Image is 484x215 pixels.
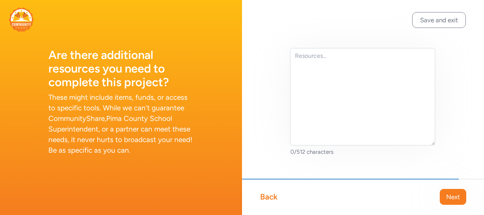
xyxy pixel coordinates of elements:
[412,12,466,28] button: Save and exit
[446,192,460,201] span: Next
[48,92,194,156] div: These might include items, funds, or access to specific tools. While we can't guarantee Community...
[440,189,466,205] button: Next
[260,192,278,202] div: Back
[9,8,34,32] img: logo
[48,48,194,89] h1: Are there additional resources you need to complete this project?
[290,148,436,156] div: 0/512 characters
